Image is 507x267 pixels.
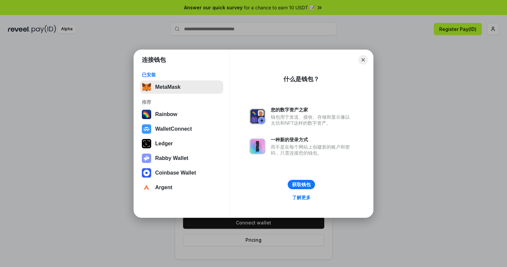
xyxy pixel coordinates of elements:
img: svg+xml,%3Csvg%20width%3D%2228%22%20height%3D%2228%22%20viewBox%3D%220%200%2028%2028%22%20fill%3D... [142,168,151,178]
div: Rabby Wallet [155,155,188,161]
div: Rainbow [155,111,177,117]
div: MetaMask [155,84,180,90]
div: 已安装 [142,72,221,78]
img: svg+xml,%3Csvg%20fill%3D%22none%22%20height%3D%2233%22%20viewBox%3D%220%200%2035%2033%22%20width%... [142,82,151,92]
div: 钱包用于发送、接收、存储和显示像以太坊和NFT这样的数字资产。 [271,114,353,126]
div: 您的数字资产之家 [271,107,353,113]
button: Coinbase Wallet [140,166,223,180]
div: WalletConnect [155,126,192,132]
div: 获取钱包 [292,182,311,188]
div: 什么是钱包？ [283,75,319,83]
button: Rabby Wallet [140,152,223,165]
div: Coinbase Wallet [155,170,196,176]
img: svg+xml,%3Csvg%20width%3D%2228%22%20height%3D%2228%22%20viewBox%3D%220%200%2028%2028%22%20fill%3D... [142,124,151,134]
button: 获取钱包 [288,180,315,189]
div: 而不是在每个网站上创建新的账户和密码，只需连接您的钱包。 [271,144,353,156]
div: 了解更多 [292,195,311,200]
div: Ledger [155,141,173,147]
div: 一种新的登录方式 [271,137,353,143]
button: MetaMask [140,80,223,94]
img: svg+xml,%3Csvg%20width%3D%22120%22%20height%3D%22120%22%20viewBox%3D%220%200%20120%20120%22%20fil... [142,110,151,119]
button: Close [358,55,368,65]
button: Argent [140,181,223,194]
div: 推荐 [142,99,221,105]
img: svg+xml,%3Csvg%20xmlns%3D%22http%3A%2F%2Fwww.w3.org%2F2000%2Fsvg%22%20fill%3D%22none%22%20viewBox... [250,138,265,154]
a: 了解更多 [288,193,315,202]
img: svg+xml,%3Csvg%20xmlns%3D%22http%3A%2F%2Fwww.w3.org%2F2000%2Fsvg%22%20fill%3D%22none%22%20viewBox... [142,154,151,163]
div: Argent [155,185,172,191]
button: Ledger [140,137,223,150]
h1: 连接钱包 [142,56,166,64]
img: svg+xml,%3Csvg%20width%3D%2228%22%20height%3D%2228%22%20viewBox%3D%220%200%2028%2028%22%20fill%3D... [142,183,151,192]
button: Rainbow [140,108,223,121]
img: svg+xml,%3Csvg%20xmlns%3D%22http%3A%2F%2Fwww.w3.org%2F2000%2Fsvg%22%20fill%3D%22none%22%20viewBox... [250,108,265,124]
img: svg+xml,%3Csvg%20xmlns%3D%22http%3A%2F%2Fwww.w3.org%2F2000%2Fsvg%22%20width%3D%2228%22%20height%3... [142,139,151,148]
button: WalletConnect [140,122,223,136]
